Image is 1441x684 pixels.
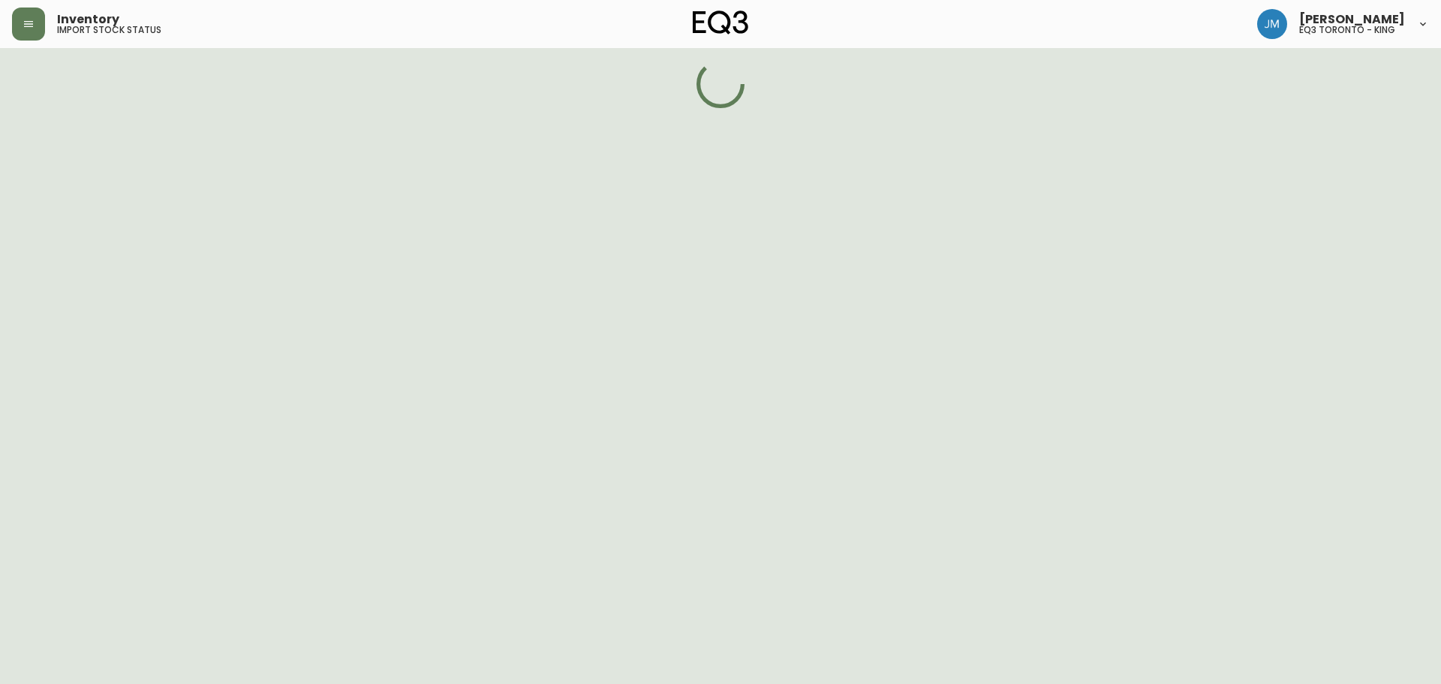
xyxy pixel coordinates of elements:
span: [PERSON_NAME] [1299,14,1405,26]
span: Inventory [57,14,119,26]
img: logo [693,11,748,35]
img: b88646003a19a9f750de19192e969c24 [1257,9,1287,39]
h5: eq3 toronto - king [1299,26,1395,35]
h5: import stock status [57,26,161,35]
